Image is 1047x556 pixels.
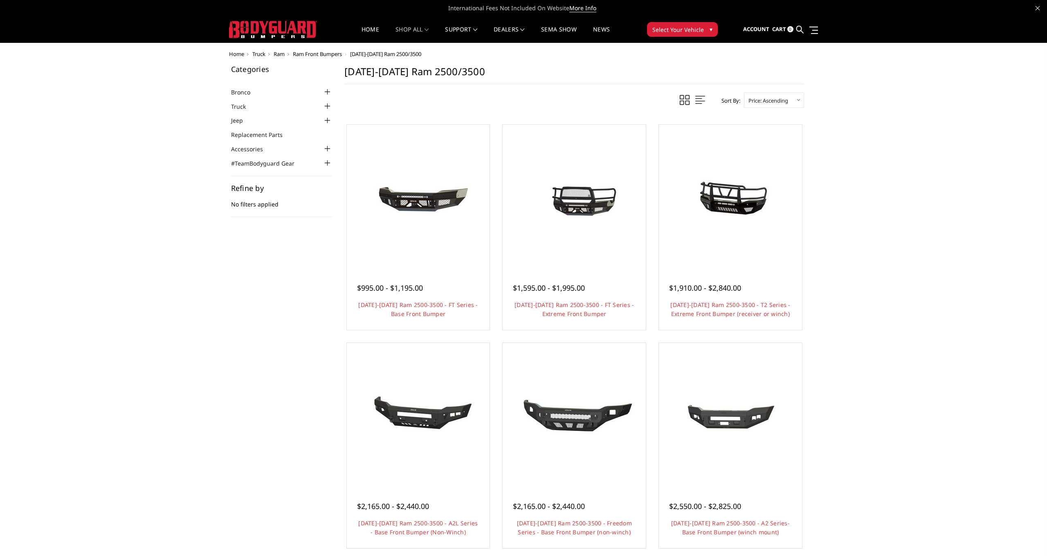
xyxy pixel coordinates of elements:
a: #TeamBodyguard Gear [231,159,305,168]
a: Ram [274,50,285,58]
a: [DATE]-[DATE] Ram 2500-3500 - A2L Series - Base Front Bumper (Non-Winch) [358,519,478,536]
a: News [593,27,610,43]
a: [DATE]-[DATE] Ram 2500-3500 - FT Series - Extreme Front Bumper [515,301,634,318]
a: SEMA Show [541,27,577,43]
h5: Refine by [231,184,333,192]
a: More Info [569,4,596,12]
span: $1,595.00 - $1,995.00 [513,283,585,293]
span: 0 [787,26,793,32]
a: Jeep [231,116,253,125]
span: [DATE]-[DATE] Ram 2500/3500 [350,50,421,58]
div: No filters applied [231,184,333,217]
a: [DATE]-[DATE] Ram 2500-3500 - Freedom Series - Base Front Bumper (non-winch) [517,519,632,536]
a: Replacement Parts [231,130,293,139]
a: Truck [252,50,265,58]
a: Bronco [231,88,261,96]
a: Truck [231,102,256,111]
label: Sort By: [717,94,740,107]
span: Select Your Vehicle [652,25,704,34]
a: 2019-2025 Ram 2500-3500 - FT Series - Extreme Front Bumper 2019-2025 Ram 2500-3500 - FT Series - ... [505,127,644,266]
img: 2019-2025 Ram 2500-3500 - A2 Series- Base Front Bumper (winch mount) [665,385,796,444]
span: $2,165.00 - $2,440.00 [513,501,585,511]
span: $995.00 - $1,195.00 [357,283,423,293]
a: Dealers [494,27,525,43]
a: Account [743,18,769,40]
img: 2019-2024 Ram 2500-3500 - A2L Series - Base Front Bumper (Non-Winch) [353,384,483,445]
span: Cart [772,25,786,33]
span: $2,550.00 - $2,825.00 [669,501,741,511]
a: 2019-2025 Ram 2500-3500 - A2 Series- Base Front Bumper (winch mount) [661,345,800,484]
h1: [DATE]-[DATE] Ram 2500/3500 [344,65,804,84]
img: 2019-2025 Ram 2500-3500 - FT Series - Base Front Bumper [353,166,483,227]
a: Ram Front Bumpers [293,50,342,58]
a: shop all [395,27,429,43]
a: [DATE]-[DATE] Ram 2500-3500 - FT Series - Base Front Bumper [358,301,478,318]
a: Support [445,27,477,43]
img: BODYGUARD BUMPERS [229,21,317,38]
span: $2,165.00 - $2,440.00 [357,501,429,511]
span: ▾ [710,25,712,34]
a: [DATE]-[DATE] Ram 2500-3500 - A2 Series- Base Front Bumper (winch mount) [671,519,790,536]
a: 2019-2025 Ram 2500-3500 - Freedom Series - Base Front Bumper (non-winch) 2019-2025 Ram 2500-3500 ... [505,345,644,484]
img: 2019-2025 Ram 2500-3500 - Freedom Series - Base Front Bumper (non-winch) [509,384,640,445]
h5: Categories [231,65,333,73]
a: 2019-2025 Ram 2500-3500 - FT Series - Base Front Bumper [349,127,488,266]
button: Select Your Vehicle [647,22,718,37]
span: Account [743,25,769,33]
span: $1,910.00 - $2,840.00 [669,283,741,293]
a: Home [229,50,244,58]
a: Accessories [231,145,273,153]
a: Home [362,27,379,43]
a: 2019-2025 Ram 2500-3500 - T2 Series - Extreme Front Bumper (receiver or winch) 2019-2025 Ram 2500... [661,127,800,266]
img: 2019-2025 Ram 2500-3500 - T2 Series - Extreme Front Bumper (receiver or winch) [665,166,796,227]
a: 2019-2024 Ram 2500-3500 - A2L Series - Base Front Bumper (Non-Winch) [349,345,488,484]
a: Cart 0 [772,18,793,40]
a: [DATE]-[DATE] Ram 2500-3500 - T2 Series - Extreme Front Bumper (receiver or winch) [670,301,790,318]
